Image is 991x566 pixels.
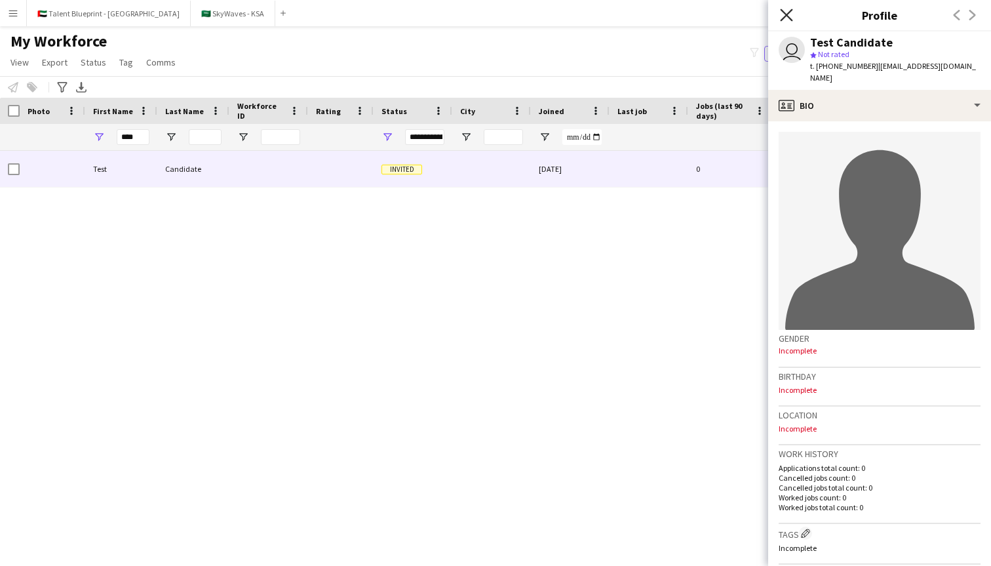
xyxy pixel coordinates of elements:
[460,106,475,116] span: City
[779,424,981,434] p: Incomplete
[191,1,275,26] button: 🇸🇦 SkyWaves - KSA
[157,151,229,187] div: Candidate
[261,129,300,145] input: Workforce ID Filter Input
[381,106,407,116] span: Status
[146,56,176,68] span: Comms
[779,409,981,421] h3: Location
[381,131,393,143] button: Open Filter Menu
[779,385,981,395] p: Incomplete
[37,54,73,71] a: Export
[779,448,981,460] h3: Work history
[768,7,991,24] h3: Profile
[539,106,564,116] span: Joined
[10,31,107,51] span: My Workforce
[810,61,976,83] span: | [EMAIL_ADDRESS][DOMAIN_NAME]
[93,106,133,116] span: First Name
[779,543,981,553] p: Incomplete
[237,131,249,143] button: Open Filter Menu
[73,79,89,95] app-action-btn: Export XLSX
[779,483,981,493] p: Cancelled jobs total count: 0
[779,346,817,355] span: Incomplete
[779,527,981,540] h3: Tags
[27,1,191,26] button: 🇦🇪 Talent Blueprint - [GEOGRAPHIC_DATA]
[617,106,647,116] span: Last job
[688,151,773,187] div: 0
[696,101,750,121] span: Jobs (last 90 days)
[779,463,981,473] p: Applications total count: 0
[10,56,29,68] span: View
[54,79,70,95] app-action-btn: Advanced filters
[5,54,34,71] a: View
[539,131,551,143] button: Open Filter Menu
[818,49,849,59] span: Not rated
[316,106,341,116] span: Rating
[810,37,893,49] div: Test Candidate
[779,333,981,344] h3: Gender
[189,129,222,145] input: Last Name Filter Input
[810,61,878,71] span: t. [PHONE_NUMBER]
[779,473,981,483] p: Cancelled jobs count: 0
[768,90,991,121] div: Bio
[114,54,138,71] a: Tag
[117,129,149,145] input: First Name Filter Input
[119,56,133,68] span: Tag
[484,129,523,145] input: City Filter Input
[75,54,111,71] a: Status
[381,165,422,174] span: Invited
[562,129,602,145] input: Joined Filter Input
[28,106,50,116] span: Photo
[779,493,981,502] p: Worked jobs count: 0
[764,46,830,62] button: Everyone2,786
[779,502,981,512] p: Worked jobs total count: 0
[42,56,68,68] span: Export
[85,151,157,187] div: Test
[779,371,981,382] h3: Birthday
[165,106,204,116] span: Last Name
[531,151,610,187] div: [DATE]
[237,101,284,121] span: Workforce ID
[460,131,472,143] button: Open Filter Menu
[81,56,106,68] span: Status
[93,131,105,143] button: Open Filter Menu
[165,131,177,143] button: Open Filter Menu
[141,54,181,71] a: Comms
